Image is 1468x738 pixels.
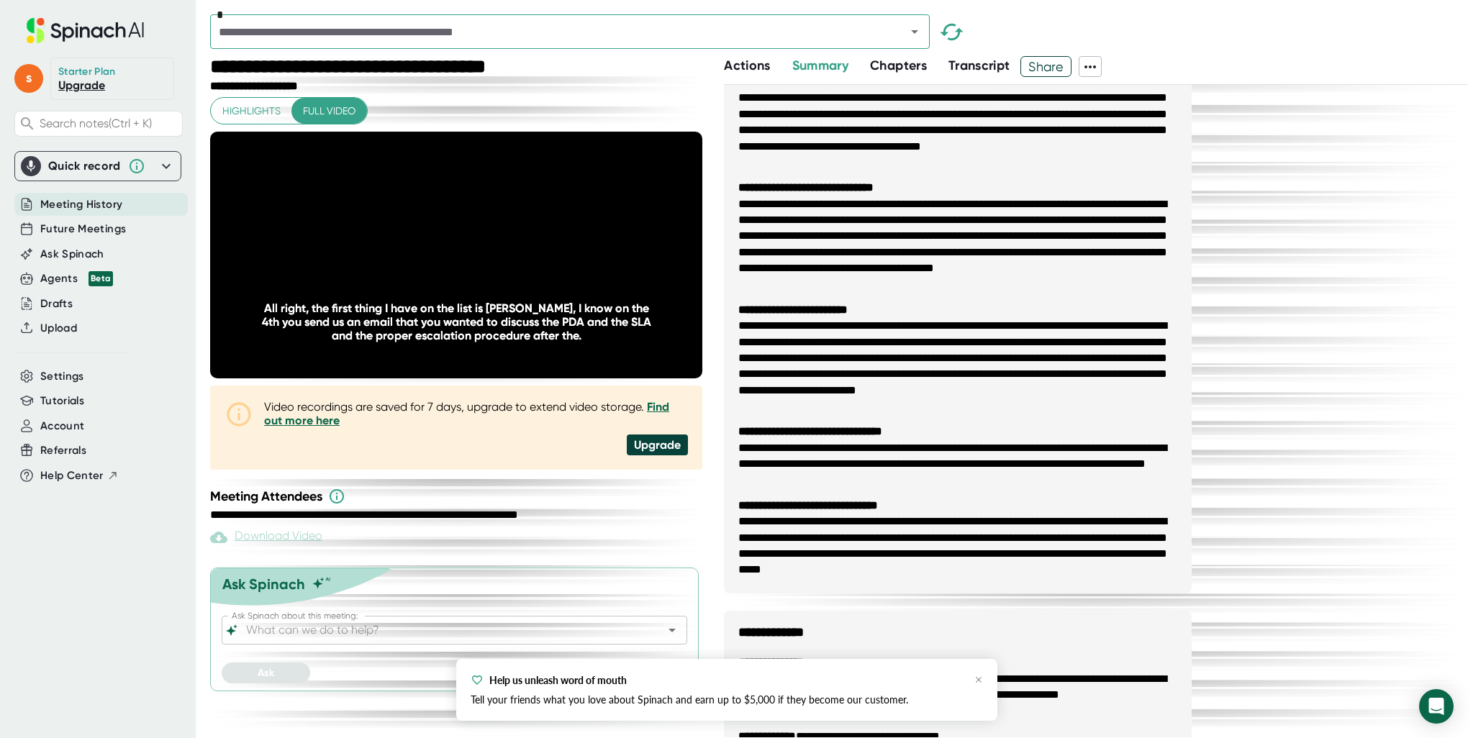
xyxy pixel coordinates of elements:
[40,468,119,484] button: Help Center
[584,342,615,357] div: 1 x
[40,468,104,484] span: Help Center
[40,320,77,337] button: Upload
[243,620,640,640] input: What can we do to help?
[222,575,305,593] div: Ask Spinach
[89,271,113,286] div: Beta
[14,64,43,93] span: s
[211,98,292,124] button: Highlights
[40,442,86,459] button: Referrals
[623,341,651,357] div: CC
[40,117,152,130] span: Search notes (Ctrl + K)
[905,22,925,42] button: Open
[58,78,105,92] a: Upgrade
[792,56,848,76] button: Summary
[40,270,113,287] button: Agents Beta
[1419,689,1454,724] div: Open Intercom Messenger
[40,368,84,385] button: Settings
[724,58,770,73] span: Actions
[291,98,367,124] button: Full video
[222,102,281,120] span: Highlights
[1020,56,1071,77] button: Share
[40,221,126,237] button: Future Meetings
[1021,54,1071,79] span: Share
[210,488,706,505] div: Meeting Attendees
[724,56,770,76] button: Actions
[40,418,84,434] button: Account
[258,667,274,679] span: Ask
[58,65,116,78] div: Starter Plan
[225,344,291,355] div: 15:37 / 31:48
[948,56,1010,76] button: Transcript
[662,620,682,640] button: Open
[870,56,927,76] button: Chapters
[210,529,322,546] div: Paid feature
[870,58,927,73] span: Chapters
[40,246,104,263] button: Ask Spinach
[40,393,84,409] button: Tutorials
[264,400,688,427] div: Video recordings are saved for 7 days, upgrade to extend video storage.
[40,196,122,213] button: Meeting History
[264,400,669,427] a: Find out more here
[40,270,113,287] div: Agents
[948,58,1010,73] span: Transcript
[303,102,355,120] span: Full video
[222,662,310,683] button: Ask
[627,434,688,455] div: Upgrade
[40,296,73,312] button: Drafts
[259,301,653,342] div: All right, the first thing I have on the list is [PERSON_NAME], I know on the 4th you send us an ...
[792,58,848,73] span: Summary
[21,152,175,181] div: Quick record
[48,159,121,173] div: Quick record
